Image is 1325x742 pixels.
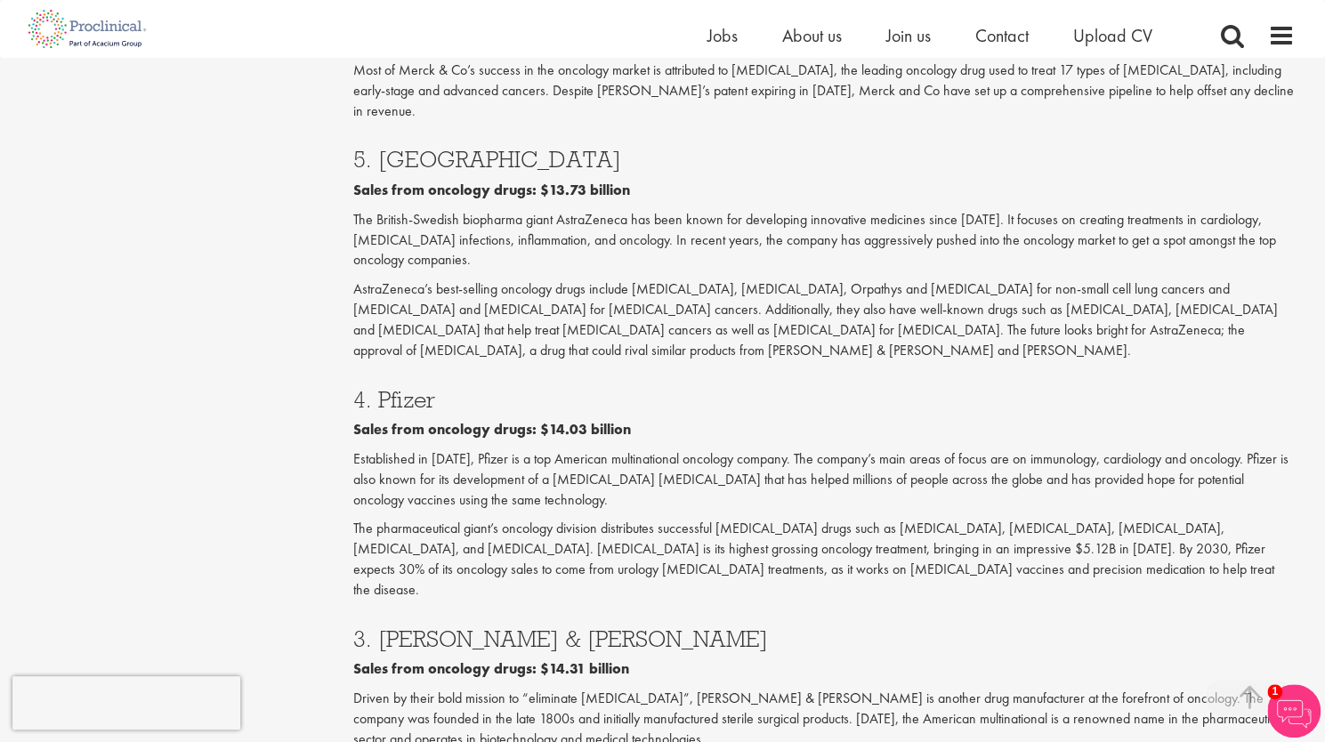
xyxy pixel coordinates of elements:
[353,148,1295,171] h3: 5. [GEOGRAPHIC_DATA]
[1267,684,1321,738] img: Chatbot
[353,388,1295,411] h3: 4. Pfizer
[975,24,1029,47] a: Contact
[353,181,630,199] b: Sales from oncology drugs: $13.73 billion
[1267,684,1282,699] span: 1
[353,210,1295,271] p: The British-Swedish biopharma giant AstraZeneca has been known for developing innovative medicine...
[353,420,631,439] b: Sales from oncology drugs: $14.03 billion
[353,449,1295,511] p: Established in [DATE], Pfizer is a top American multinational oncology company. The company’s mai...
[353,627,1295,650] h3: 3. [PERSON_NAME] & [PERSON_NAME]
[353,659,629,678] b: Sales from oncology drugs: $14.31 billion
[707,24,738,47] a: Jobs
[1073,24,1152,47] a: Upload CV
[782,24,842,47] a: About us
[886,24,931,47] a: Join us
[353,279,1295,360] p: AstraZeneca’s best-selling oncology drugs include [MEDICAL_DATA], [MEDICAL_DATA], Orpathys and [M...
[353,60,1295,122] p: Most of Merck & Co’s success in the oncology market is attributed to [MEDICAL_DATA], the leading ...
[12,676,240,730] iframe: reCAPTCHA
[353,519,1295,600] p: The pharmaceutical giant’s oncology division distributes successful [MEDICAL_DATA] drugs such as ...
